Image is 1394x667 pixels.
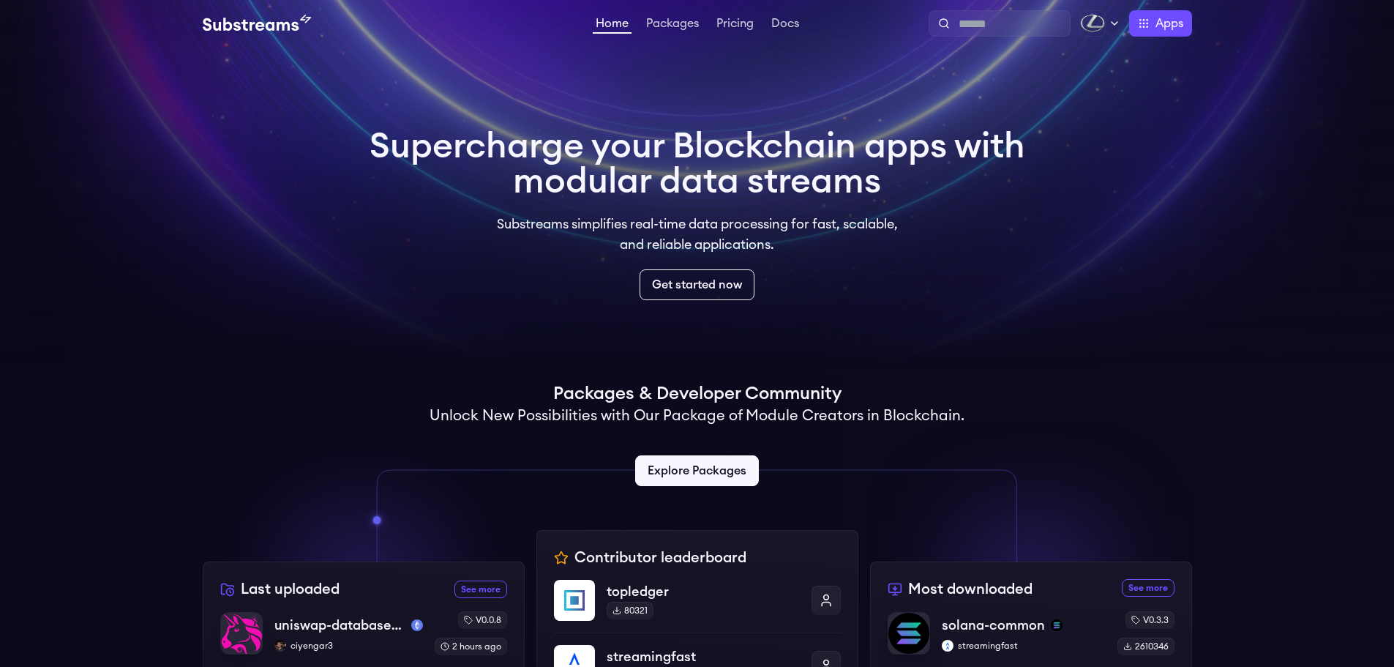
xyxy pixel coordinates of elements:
[430,406,964,426] h2: Unlock New Possibilities with Our Package of Module Creators in Blockchain.
[942,615,1045,636] p: solana-common
[487,214,908,255] p: Substreams simplifies real-time data processing for fast, scalable, and reliable applications.
[554,580,841,633] a: topledgertopledger80321
[640,269,754,300] a: Get started now
[1122,579,1174,597] a: See more most downloaded packages
[593,18,632,34] a: Home
[221,613,262,654] img: uniswap-database-changes-mainnet
[942,640,1106,652] p: streamingfast
[1079,10,1106,37] img: Profile
[942,640,953,652] img: streamingfast
[553,382,842,406] h1: Packages & Developer Community
[1117,638,1174,655] div: 2610346
[888,613,929,654] img: solana-common
[607,646,800,667] p: streamingfast
[411,619,423,631] img: mainnet
[1051,619,1063,631] img: solana
[435,638,507,655] div: 2 hours ago
[768,18,802,32] a: Docs
[635,455,759,486] a: Explore Packages
[454,581,507,598] a: See more recently uploaded packages
[458,611,507,629] div: v0.0.8
[643,18,702,32] a: Packages
[203,15,311,32] img: Substream's logo
[220,611,507,667] a: uniswap-database-changes-mainnetuniswap-database-changes-mainnetmainnetciyengar3ciyengar3v0.0.82 ...
[554,580,595,621] img: topledger
[713,18,757,32] a: Pricing
[1125,611,1174,629] div: v0.3.3
[888,611,1174,667] a: solana-commonsolana-commonsolanastreamingfaststreamingfastv0.3.32610346
[274,640,286,652] img: ciyengar3
[607,602,653,619] div: 80321
[1155,15,1183,32] span: Apps
[274,640,423,652] p: ciyengar3
[607,581,800,602] p: topledger
[370,129,1025,199] h1: Supercharge your Blockchain apps with modular data streams
[274,615,405,636] p: uniswap-database-changes-mainnet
